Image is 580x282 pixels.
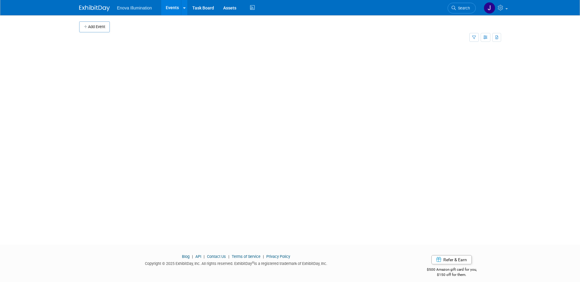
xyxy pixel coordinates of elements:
img: Janelle Tlusty [484,2,495,14]
sup: ® [252,261,254,264]
a: Terms of Service [232,254,260,259]
a: Blog [182,254,190,259]
img: ExhibitDay [79,5,110,11]
div: Copyright © 2025 ExhibitDay, Inc. All rights reserved. ExhibitDay is a registered trademark of Ex... [79,259,393,266]
div: $150 off for them. [402,272,501,277]
span: | [261,254,265,259]
span: | [190,254,194,259]
a: Refer & Earn [431,255,472,264]
div: $500 Amazon gift card for you, [402,263,501,277]
span: | [202,254,206,259]
button: Add Event [79,21,110,32]
a: Search [448,3,476,13]
a: Privacy Policy [266,254,290,259]
a: Contact Us [207,254,226,259]
a: API [195,254,201,259]
span: | [227,254,231,259]
span: Enova Illumination [117,5,152,10]
span: Search [456,6,470,10]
